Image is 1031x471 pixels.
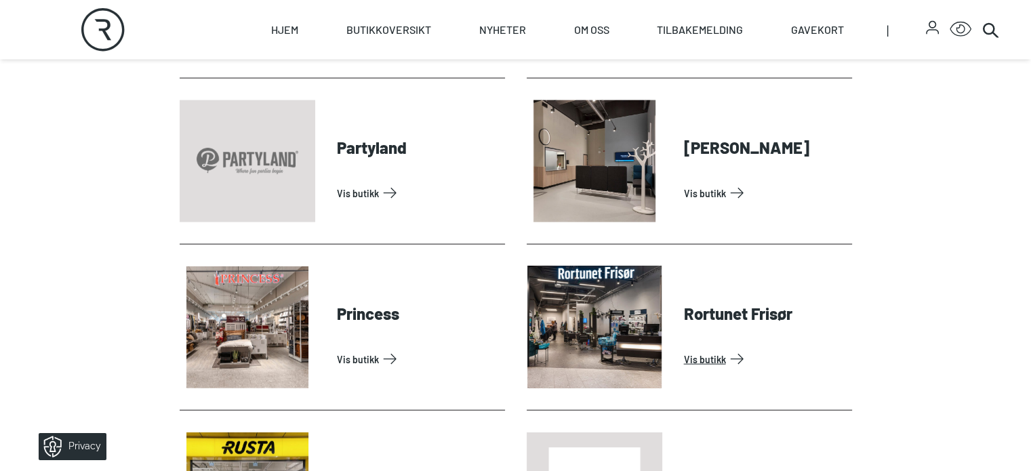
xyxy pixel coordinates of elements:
a: Vis Butikk: Rortunet Frisør [684,348,847,370]
button: Open Accessibility Menu [950,19,971,41]
iframe: Manage Preferences [14,428,124,464]
a: Vis Butikk: Pons Helsetun [684,182,847,204]
a: Vis Butikk: Partyland [337,182,500,204]
a: Vis Butikk: Princess [337,348,500,370]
